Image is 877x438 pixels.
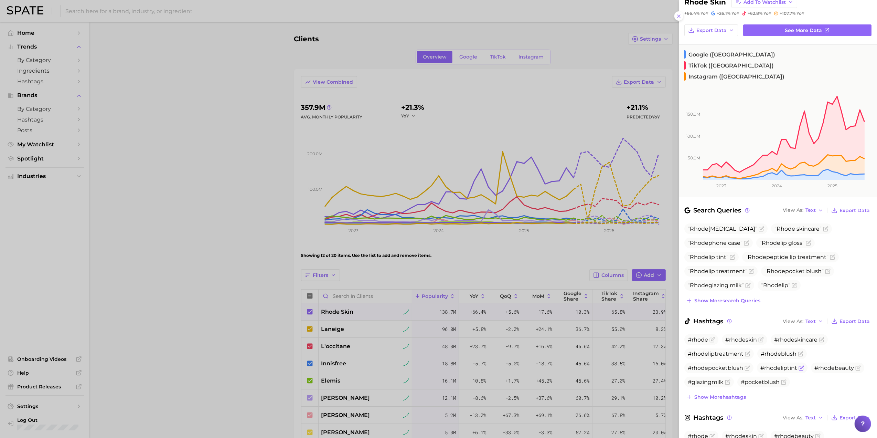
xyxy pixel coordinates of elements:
span: Export Data [696,28,727,33]
button: Flag as miscategorized or irrelevant [725,379,730,385]
span: skin [796,226,808,232]
span: +62.8% [748,11,762,16]
span: YoY [731,11,739,16]
button: Flag as miscategorized or irrelevant [709,337,715,343]
span: lip gloss [760,240,804,246]
button: Flag as miscategorized or irrelevant [758,337,764,343]
button: Show moresearch queries [684,296,762,305]
span: lip treatment [688,268,747,274]
span: #rhodeliptreatment [688,351,744,357]
span: pocket blush [764,268,824,274]
tspan: 2023 [716,183,726,188]
span: #glazingmilk [688,379,724,385]
button: Flag as miscategorized or irrelevant [781,379,787,385]
span: Search Queries [684,206,751,215]
button: Flag as miscategorized or irrelevant [759,226,764,232]
span: YoY [763,11,771,16]
span: Show more search queries [694,298,760,304]
button: Flag as miscategorized or irrelevant [823,226,828,232]
tspan: 2025 [827,183,837,188]
span: Export Data [839,208,870,213]
span: Rhode [762,240,780,246]
span: View As [783,416,803,420]
button: Export Data [830,413,871,423]
button: Flag as miscategorized or irrelevant [830,254,835,260]
span: +66.4% [684,11,699,16]
span: #rhodepocketblush [688,365,743,371]
button: Show morehashtags [684,392,748,402]
span: Hashtags [684,413,733,423]
button: Flag as miscategorized or irrelevant [806,240,811,246]
span: Export Data [839,319,870,324]
span: #rhodeliptint [760,365,797,371]
span: YoY [796,11,804,16]
span: Rhode [690,254,708,260]
span: Show more hashtags [694,394,746,400]
span: lip tint [688,254,728,260]
span: #rhode [688,336,708,343]
span: #rhodebeauty [814,365,854,371]
button: Export Data [830,206,871,215]
span: See more data [785,28,822,33]
span: lip [761,282,790,289]
span: View As [783,320,803,323]
span: View As [783,208,803,212]
span: care [774,226,822,232]
span: Rhode [748,254,766,260]
span: +107.7% [780,11,795,16]
button: View AsText [781,317,825,326]
span: [MEDICAL_DATA] [688,226,757,232]
span: TikTok ([GEOGRAPHIC_DATA]) [684,61,774,70]
button: Flag as miscategorized or irrelevant [745,283,751,288]
a: See more data [743,24,871,36]
button: Export Data [684,24,738,36]
span: +26.1% [717,11,730,16]
button: View AsText [781,413,825,422]
button: Flag as miscategorized or irrelevant [825,269,831,274]
span: Rhode [763,282,782,289]
button: Flag as miscategorized or irrelevant [745,365,750,371]
span: #rhodeblush [761,351,796,357]
button: Flag as miscategorized or irrelevant [744,240,749,246]
button: View AsText [781,206,825,215]
span: Google ([GEOGRAPHIC_DATA]) [684,50,775,59]
span: #rhodeskin [725,336,757,343]
span: glazing milk [688,282,744,289]
button: Flag as miscategorized or irrelevant [749,269,754,274]
span: Text [805,208,816,212]
span: Text [805,416,816,420]
span: Text [805,320,816,323]
span: #pocketblush [741,379,780,385]
button: Flag as miscategorized or irrelevant [798,351,803,357]
span: Instagram ([GEOGRAPHIC_DATA]) [684,72,784,81]
span: #rhodeskincare [774,336,817,343]
button: Flag as miscategorized or irrelevant [819,337,824,343]
button: Flag as miscategorized or irrelevant [855,365,861,371]
tspan: 2024 [772,183,782,188]
span: Rhode [690,226,708,232]
span: Rhode [690,240,708,246]
button: Flag as miscategorized or irrelevant [745,351,750,357]
span: Rhode [767,268,785,274]
button: Export Data [830,316,871,326]
span: Export Data [839,415,870,421]
span: YoY [700,11,708,16]
span: phone case [688,240,742,246]
button: Flag as miscategorized or irrelevant [799,365,804,371]
button: Flag as miscategorized or irrelevant [730,254,735,260]
span: Rhode [690,268,708,274]
span: Rhode [777,226,795,232]
span: peptide lip treatment [746,254,828,260]
span: Rhode [690,282,708,289]
button: Flag as miscategorized or irrelevant [792,283,797,288]
span: Hashtags [684,316,733,326]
